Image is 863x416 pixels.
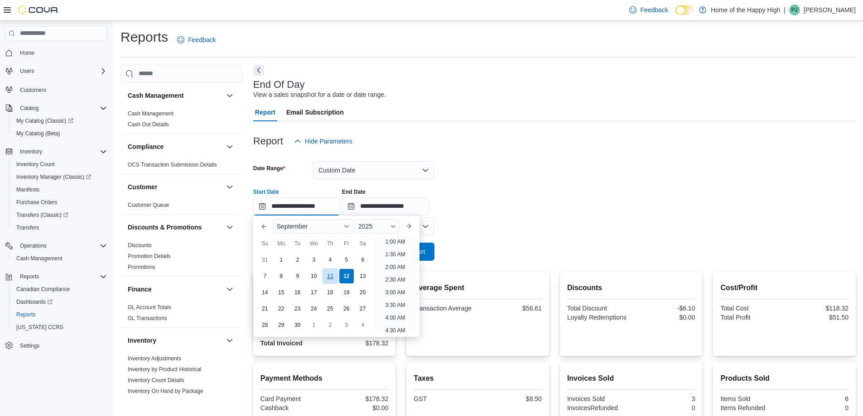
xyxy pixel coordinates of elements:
[9,171,111,183] a: Inventory Manager (Classic)
[128,110,174,117] span: Cash Management
[13,159,58,170] a: Inventory Count
[13,253,66,264] a: Cash Management
[305,137,352,146] span: Hide Parameters
[16,117,73,124] span: My Catalog (Classic)
[174,31,219,49] a: Feedback
[290,253,305,267] div: day-2
[128,264,155,270] a: Promotions
[16,311,35,318] span: Reports
[286,103,344,121] span: Email Subscription
[128,223,222,232] button: Discounts & Promotions
[16,173,91,181] span: Inventory Manager (Classic)
[128,142,222,151] button: Compliance
[16,340,107,351] span: Settings
[2,270,111,283] button: Reports
[16,271,107,282] span: Reports
[274,269,289,283] div: day-8
[224,222,235,233] button: Discounts & Promotions
[9,127,111,140] button: My Catalog (Beta)
[356,301,370,316] div: day-27
[258,269,272,283] div: day-7
[16,199,58,206] span: Purchase Orders
[711,5,780,15] p: Home of the Happy High
[13,197,107,208] span: Purchase Orders
[224,90,235,101] button: Cash Management
[480,305,542,312] div: $56.61
[381,312,409,323] li: 4:00 AM
[16,146,46,157] button: Inventory
[260,395,323,402] div: Card Payment
[355,219,400,234] div: Button. Open the year selector. 2025 is currently selected.
[13,197,61,208] a: Purchase Orders
[128,355,181,362] a: Inventory Adjustments
[121,159,242,174] div: Compliance
[422,223,429,230] button: Open list of options
[128,366,202,373] a: Inventory by Product Historical
[720,282,849,293] h2: Cost/Profit
[290,301,305,316] div: day-23
[274,253,289,267] div: day-1
[260,373,389,384] h2: Payment Methods
[326,395,388,402] div: $178.32
[258,236,272,251] div: Su
[2,239,111,252] button: Operations
[307,236,321,251] div: We
[339,318,354,332] div: day-3
[253,79,305,90] h3: End Of Day
[20,148,42,155] span: Inventory
[633,395,695,402] div: 3
[2,145,111,158] button: Inventory
[128,182,157,191] h3: Customer
[323,285,337,300] div: day-18
[2,83,111,96] button: Customers
[128,263,155,271] span: Promotions
[567,373,695,384] h2: Invoices Sold
[128,355,181,362] span: Inventory Adjustments
[260,404,323,411] div: Cashback
[9,252,111,265] button: Cash Management
[323,301,337,316] div: day-25
[567,314,629,321] div: Loyalty Redemptions
[5,43,107,376] nav: Complex example
[16,84,107,95] span: Customers
[640,5,668,14] span: Feedback
[786,314,849,321] div: $51.50
[633,314,695,321] div: $0.00
[128,336,222,345] button: Inventory
[13,115,107,126] span: My Catalog (Classic)
[16,130,60,137] span: My Catalog (Beta)
[224,284,235,295] button: Finance
[307,285,321,300] div: day-17
[128,315,167,321] a: GL Transactions
[9,158,111,171] button: Inventory Count
[128,121,169,128] a: Cash Out Details
[16,240,50,251] button: Operations
[128,377,184,383] a: Inventory Count Details
[257,219,271,234] button: Previous Month
[675,5,694,15] input: Dark Mode
[257,252,371,333] div: September, 2025
[720,373,849,384] h2: Products Sold
[121,200,242,214] div: Customer
[414,305,476,312] div: Transaction Average
[128,285,152,294] h3: Finance
[16,103,107,114] span: Catalog
[253,136,283,147] h3: Report
[128,142,164,151] h3: Compliance
[9,183,111,196] button: Manifests
[356,285,370,300] div: day-20
[13,322,67,333] a: [US_STATE] CCRS
[16,103,42,114] button: Catalog
[326,404,388,411] div: $0.00
[121,240,242,276] div: Discounts & Promotions
[16,186,39,193] span: Manifests
[13,128,64,139] a: My Catalog (Beta)
[128,110,174,117] a: Cash Management
[128,223,202,232] h3: Discounts & Promotions
[13,222,43,233] a: Transfers
[128,91,184,100] h3: Cash Management
[274,236,289,251] div: Mo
